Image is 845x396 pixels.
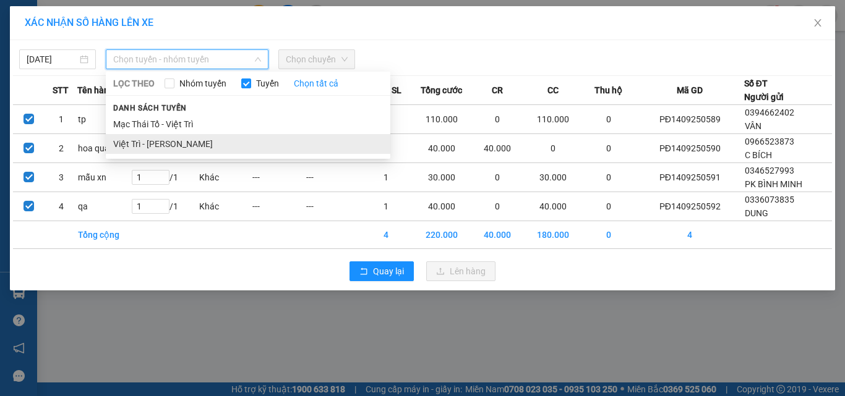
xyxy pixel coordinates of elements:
input: 14/09/2025 [27,53,77,66]
span: close [813,18,823,28]
td: 4 [636,221,744,249]
span: Chọn tuyến - nhóm tuyến [113,50,261,69]
span: Mã GD [677,83,703,97]
span: STT [53,83,69,97]
td: 30.000 [413,163,471,192]
span: Tổng cước [421,83,462,97]
span: Danh sách tuyến [106,103,194,114]
td: 2 [45,134,77,163]
td: 4 [45,192,77,221]
b: Công ty TNHH Trọng Hiếu Phú Thọ - Nam Cường Limousine [150,14,483,48]
td: 0 [524,134,582,163]
span: Nhóm tuyến [174,77,231,90]
td: 0 [582,105,636,134]
span: XÁC NHẬN SỐ HÀNG LÊN XE [25,17,153,28]
span: Thu hộ [594,83,622,97]
td: PĐ1409250590 [636,134,744,163]
td: --- [306,163,359,192]
span: C BÍCH [745,150,772,160]
td: 0 [471,105,525,134]
td: 30.000 [524,163,582,192]
td: 40.000 [413,134,471,163]
td: 0 [582,192,636,221]
td: 0 [582,163,636,192]
td: hoa quả [77,134,131,163]
td: 0 [471,192,525,221]
td: PĐ1409250589 [636,105,744,134]
span: DUNG [745,208,768,218]
button: rollbackQuay lại [350,261,414,281]
td: 220.000 [413,221,471,249]
span: 0336073835 [745,195,794,204]
td: 4 [359,221,413,249]
td: qa [77,192,131,221]
button: Close [800,6,835,41]
td: Khác [199,192,252,221]
td: Tổng cộng [77,221,131,249]
span: down [254,56,262,63]
td: 0 [582,221,636,249]
span: CC [547,83,559,97]
td: 110.000 [524,105,582,134]
span: 0346527993 [745,166,794,175]
span: Tuyến [251,77,284,90]
span: Chọn chuyến [286,50,348,69]
td: --- [306,192,359,221]
span: VÂN [745,121,761,131]
span: 0966523873 [745,137,794,146]
td: --- [252,163,306,192]
td: 40.000 [471,221,525,249]
td: 0 [471,163,525,192]
td: 1 [45,105,77,134]
td: / 1 [131,163,199,192]
td: tp [77,105,131,134]
td: 1 [359,163,413,192]
span: Tên hàng [77,83,114,97]
li: Hotline: 1900400028 [116,67,517,83]
a: Chọn tất cả [294,77,338,90]
td: 0 [582,134,636,163]
li: Việt Trì - [PERSON_NAME] [106,134,390,154]
td: 110.000 [413,105,471,134]
span: PK BÌNH MINH [745,179,802,189]
div: Số ĐT Người gửi [744,77,784,104]
span: Quay lại [373,264,404,278]
td: 180.000 [524,221,582,249]
li: Mạc Thái Tổ - Việt Trì [106,114,390,134]
td: 40.000 [524,192,582,221]
td: / 1 [131,192,199,221]
td: PĐ1409250592 [636,192,744,221]
td: 40.000 [471,134,525,163]
td: Khác [199,163,252,192]
td: --- [252,192,306,221]
li: Số nhà [STREET_ADDRESS][PERSON_NAME] [116,52,517,67]
td: PĐ1409250591 [636,163,744,192]
span: 0394662402 [745,107,794,117]
td: 1 [359,192,413,221]
span: rollback [359,267,368,277]
span: LỌC THEO [113,77,155,90]
button: uploadLên hàng [426,261,495,281]
td: 3 [45,163,77,192]
td: 40.000 [413,192,471,221]
span: CR [492,83,503,97]
td: mẫu xn [77,163,131,192]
